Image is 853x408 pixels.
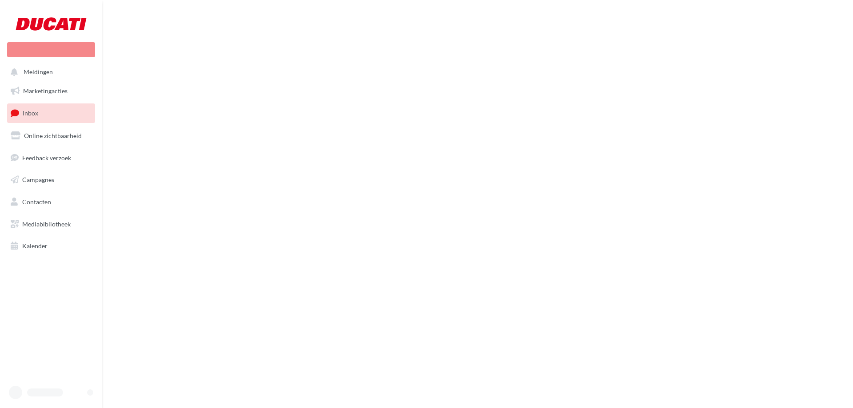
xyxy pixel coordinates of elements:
a: Online zichtbaarheid [5,127,97,145]
a: Kalender [5,237,97,255]
span: Online zichtbaarheid [24,132,82,139]
span: Meldingen [24,68,53,76]
span: Mediabibliotheek [22,220,71,228]
a: Mediabibliotheek [5,215,97,234]
span: Inbox [23,109,38,117]
a: Inbox [5,103,97,123]
div: Nieuwe campagne [7,42,95,57]
a: Feedback verzoek [5,149,97,167]
span: Feedback verzoek [22,154,71,161]
span: Campagnes [22,176,54,183]
a: Campagnes [5,170,97,189]
a: Marketingacties [5,82,97,100]
span: Kalender [22,242,48,250]
span: Contacten [22,198,51,206]
a: Contacten [5,193,97,211]
span: Marketingacties [23,87,68,95]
